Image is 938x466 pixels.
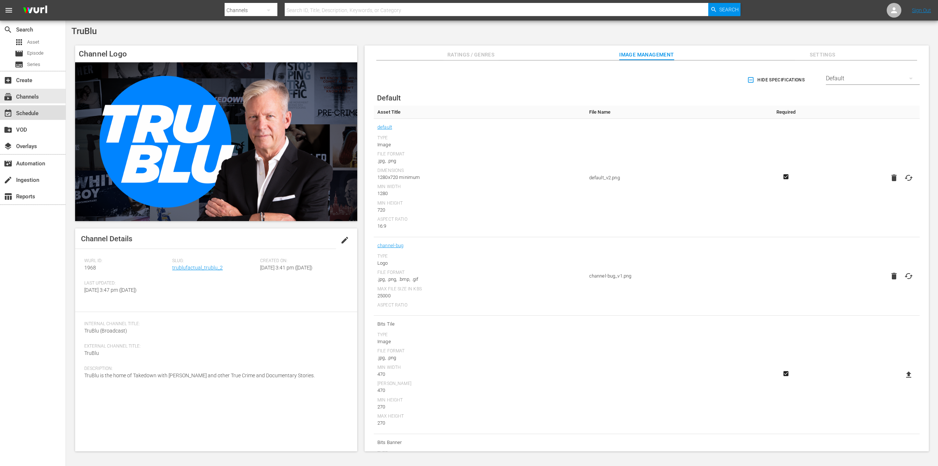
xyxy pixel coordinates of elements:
[746,70,808,90] button: Hide Specifications
[377,419,582,427] div: 270
[4,142,12,151] span: Overlays
[377,223,582,230] div: 16:9
[71,26,97,36] span: TruBlu
[260,258,344,264] span: Created On:
[708,3,741,16] button: Search
[84,321,344,327] span: Internal Channel Title:
[377,174,582,181] div: 1280x720 minimum
[84,350,99,356] span: TruBlu
[377,184,582,190] div: Min Width
[443,50,498,59] span: Ratings / Genres
[4,192,12,201] span: Reports
[81,234,132,243] span: Channel Details
[377,135,582,141] div: Type
[377,348,582,354] div: File Format
[377,122,392,132] a: default
[4,176,12,184] span: Ingestion
[764,106,808,119] th: Required
[84,366,344,372] span: Description:
[377,217,582,223] div: Aspect Ratio
[377,93,401,102] span: Default
[912,7,931,13] a: Sign Out
[377,403,582,411] div: 270
[4,92,12,101] span: subscriptions
[15,49,23,58] span: Episode
[377,387,582,394] div: 470
[84,344,344,349] span: External Channel Title:
[377,365,582,371] div: Min Width
[749,76,805,84] span: Hide Specifications
[377,414,582,419] div: Max Height
[377,141,582,148] div: Image
[27,49,44,57] span: Episode
[782,370,790,377] svg: Required
[4,6,13,15] span: menu
[377,332,582,338] div: Type
[377,354,582,362] div: .jpg, .png
[586,119,764,237] td: default_v2.png
[377,190,582,197] div: 1280
[619,50,674,59] span: Image Management
[84,280,169,286] span: Last Updated:
[15,38,23,47] span: Asset
[377,206,582,214] div: 720
[377,276,582,283] div: .jpg, .png, .bmp, .gif
[377,270,582,276] div: File Format
[260,265,313,271] span: [DATE] 3:41 pm ([DATE])
[27,61,40,68] span: Series
[336,231,354,249] button: edit
[377,292,582,300] div: 25000
[4,125,12,134] span: create_new_folder
[75,62,357,221] img: TruBlu
[795,50,850,59] span: Settings
[377,438,582,447] span: Bits Banner
[377,201,582,206] div: Min Height
[377,286,582,292] div: Max File Size In Kbs
[377,397,582,403] div: Min Height
[377,371,582,378] div: 470
[84,287,137,293] span: [DATE] 3:47 pm ([DATE])
[340,236,349,245] span: edit
[18,2,53,19] img: ans4CAIJ8jUAAAAAAAAAAAAAAAAAAAAAAAAgQb4GAAAAAAAAAAAAAAAAAAAAAAAAJMjXAAAAAAAAAAAAAAAAAAAAAAAAgAT5G...
[377,241,404,250] a: channel-bug
[377,381,582,387] div: [PERSON_NAME]
[4,76,12,85] span: Create
[172,258,256,264] span: Slug:
[15,60,23,69] span: subtitles
[84,258,169,264] span: Wurl ID:
[75,45,357,62] h4: Channel Logo
[4,159,12,168] span: Automation
[377,338,582,345] div: Image
[782,173,790,180] svg: Required
[4,109,12,118] span: event_available
[586,237,764,316] td: channel-bug_v1.png
[377,319,582,329] span: Bits Tile
[377,302,582,308] div: Aspect Ratio
[84,328,127,334] span: TruBlu (Broadcast)
[826,68,920,89] div: Default
[377,157,582,165] div: .jpg, .png
[377,260,582,267] div: Logo
[586,106,764,119] th: File Name
[84,265,96,271] span: 1968
[374,106,586,119] th: Asset Title
[84,373,315,378] span: TruBlu is the home of Takedown with [PERSON_NAME] and other True Crime and Documentary Stories.
[377,168,582,174] div: Dimensions
[377,151,582,157] div: File Format
[719,3,739,16] span: Search
[27,38,39,46] span: Asset
[172,265,223,271] a: trublufactual_trublu_2
[377,451,582,456] div: Type
[377,254,582,260] div: Type
[4,25,12,34] span: Search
